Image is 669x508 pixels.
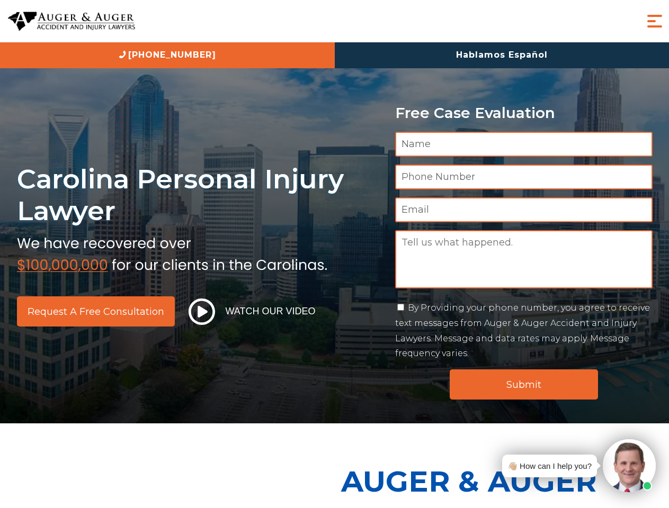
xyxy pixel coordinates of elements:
[507,459,592,473] div: 👋🏼 How can I help you?
[17,232,327,273] img: sub text
[603,439,656,492] img: Intaker widget Avatar
[17,163,382,227] h1: Carolina Personal Injury Lawyer
[395,132,653,157] input: Name
[450,369,598,400] input: Submit
[395,105,653,121] p: Free Case Evaluation
[28,307,164,316] span: Request a Free Consultation
[644,11,665,32] button: Menu
[17,296,175,326] a: Request a Free Consultation
[341,455,663,507] p: Auger & Auger
[395,303,650,358] label: By Providing your phone number, you agree to receive text messages from Auger & Auger Accident an...
[8,12,135,31] img: Auger & Auger Accident and Injury Lawyers Logo
[395,197,653,222] input: Email
[185,298,319,325] button: Watch Our Video
[395,165,653,189] input: Phone Number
